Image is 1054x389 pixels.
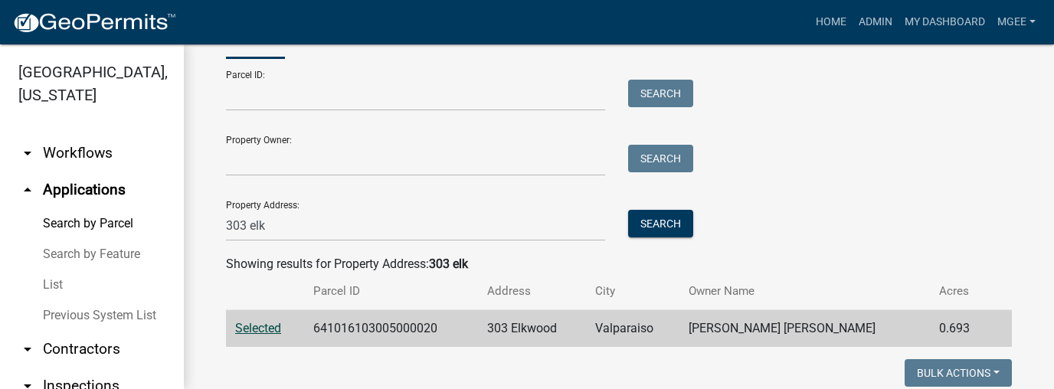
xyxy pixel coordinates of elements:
[18,181,37,199] i: arrow_drop_up
[930,310,990,348] td: 0.693
[478,310,585,348] td: 303 Elkwood
[905,359,1012,387] button: Bulk Actions
[226,255,1012,273] div: Showing results for Property Address:
[18,144,37,162] i: arrow_drop_down
[628,210,693,237] button: Search
[429,257,468,271] strong: 303 elk
[853,8,899,37] a: Admin
[991,8,1042,37] a: mgee
[478,273,585,309] th: Address
[810,8,853,37] a: Home
[899,8,991,37] a: My Dashboard
[304,273,478,309] th: Parcel ID
[235,321,281,335] a: Selected
[679,310,930,348] td: [PERSON_NAME] [PERSON_NAME]
[18,340,37,358] i: arrow_drop_down
[628,80,693,107] button: Search
[930,273,990,309] th: Acres
[304,310,478,348] td: 641016103005000020
[586,273,679,309] th: City
[586,310,679,348] td: Valparaiso
[679,273,930,309] th: Owner Name
[628,145,693,172] button: Search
